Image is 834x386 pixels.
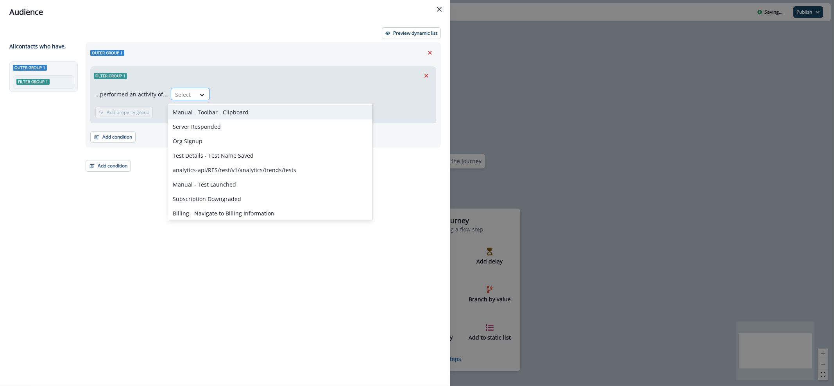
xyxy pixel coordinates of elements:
[420,70,433,82] button: Remove
[168,119,372,134] div: Server Responded
[13,65,47,71] span: Outer group 1
[90,50,124,56] span: Outer group 1
[168,148,372,163] div: Test Details - Test Name Saved
[16,79,50,85] span: Filter group 1
[95,90,168,98] p: ...performed an activity of...
[95,107,153,118] button: Add property group
[9,6,441,18] div: Audience
[382,27,441,39] button: Preview dynamic list
[86,160,131,172] button: Add condition
[424,47,436,59] button: Remove
[168,206,372,221] div: Billing - Navigate to Billing Information
[393,30,437,36] p: Preview dynamic list
[433,3,446,16] button: Close
[90,131,136,143] button: Add condition
[9,42,66,50] p: All contact s who have,
[107,110,149,115] p: Add property group
[168,177,372,192] div: Manual - Test Launched
[168,105,372,119] div: Manual - Toolbar - Clipboard
[168,192,372,206] div: Subscription Downgraded
[168,134,372,148] div: Org Signup
[94,73,127,79] span: Filter group 1
[168,163,372,177] div: analytics-api/RES/rest/v1/analytics/trends/tests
